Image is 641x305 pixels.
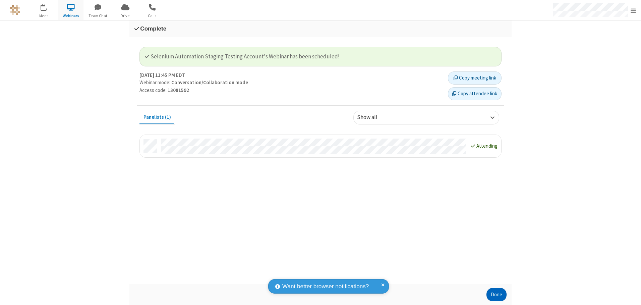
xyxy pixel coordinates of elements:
div: Show all [357,113,389,122]
h3: Complete [134,26,507,32]
strong: Conversation/Collaboration mode [171,79,248,86]
div: 5 [45,4,50,9]
button: Done [486,288,507,301]
button: Copy meeting link [448,71,502,85]
button: Copy attendee link [448,87,502,101]
span: Want better browser notifications? [282,282,369,291]
span: Meet [31,13,56,19]
img: QA Selenium DO NOT DELETE OR CHANGE [10,5,20,15]
strong: [DATE] 11:45 PM EDT [139,71,185,79]
span: Webinars [58,13,83,19]
button: Panelists (1) [139,111,175,123]
span: Attending [476,143,498,149]
span: Drive [113,13,138,19]
strong: 13081592 [168,87,189,93]
span: Selenium Automation Staging Testing Account's Webinar has been scheduled! [145,53,340,60]
span: Calls [140,13,165,19]
p: Access code: [139,87,443,94]
span: Team Chat [85,13,111,19]
p: Webinar mode: [139,79,443,87]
